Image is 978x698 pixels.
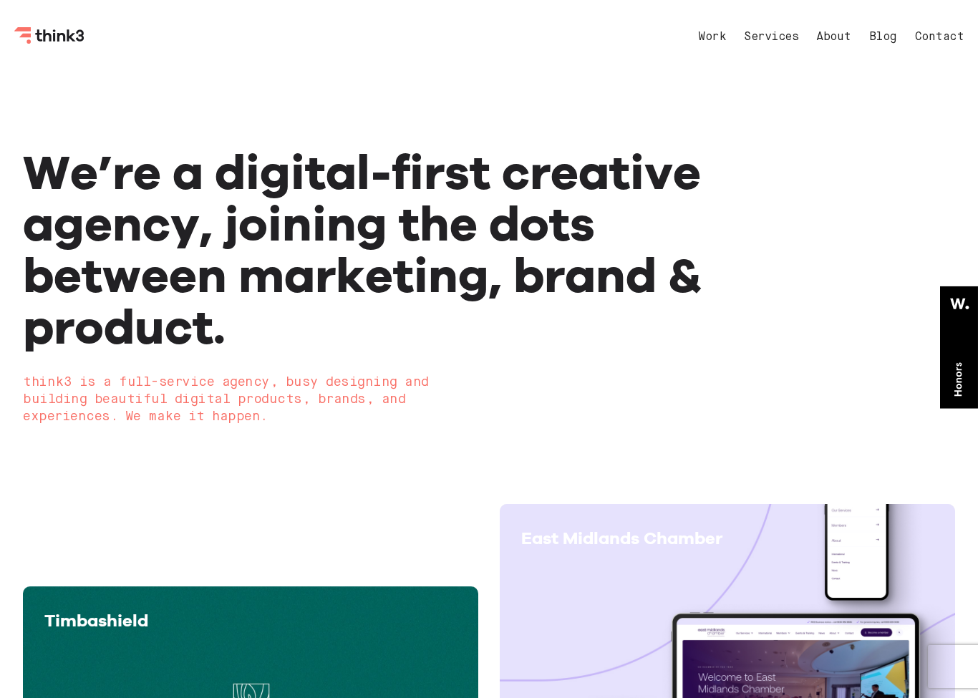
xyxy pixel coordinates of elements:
span: Timbashield [44,610,148,631]
h1: We’re a digital-first creative agency, joining the dots between marketing, brand & product. [23,146,769,352]
a: Contact [915,31,964,43]
a: Services [744,31,798,43]
span: East Midlands Chamber [521,528,722,548]
a: Think3 Logo [14,33,86,47]
a: About [816,31,851,43]
a: Blog [869,31,897,43]
h2: think3 is a full-service agency, busy designing and building beautiful digital products, brands, ... [23,374,769,425]
a: Work [698,31,726,43]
